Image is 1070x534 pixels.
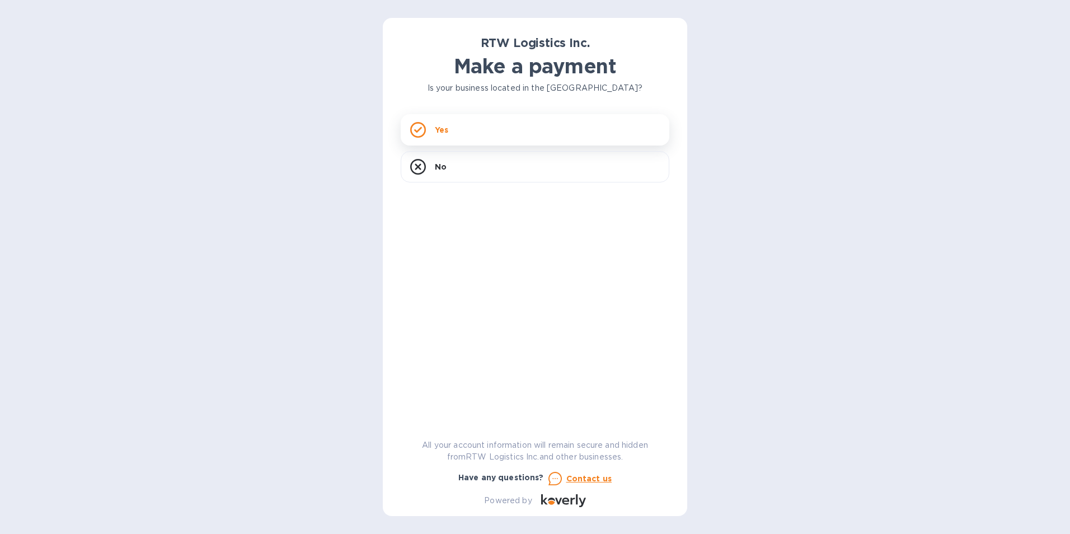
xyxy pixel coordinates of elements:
[566,474,612,483] u: Contact us
[401,439,669,463] p: All your account information will remain secure and hidden from RTW Logistics Inc. and other busi...
[401,82,669,94] p: Is your business located in the [GEOGRAPHIC_DATA]?
[481,36,590,50] b: RTW Logistics Inc.
[458,473,544,482] b: Have any questions?
[435,161,447,172] p: No
[401,54,669,78] h1: Make a payment
[484,495,532,507] p: Powered by
[435,124,448,135] p: Yes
